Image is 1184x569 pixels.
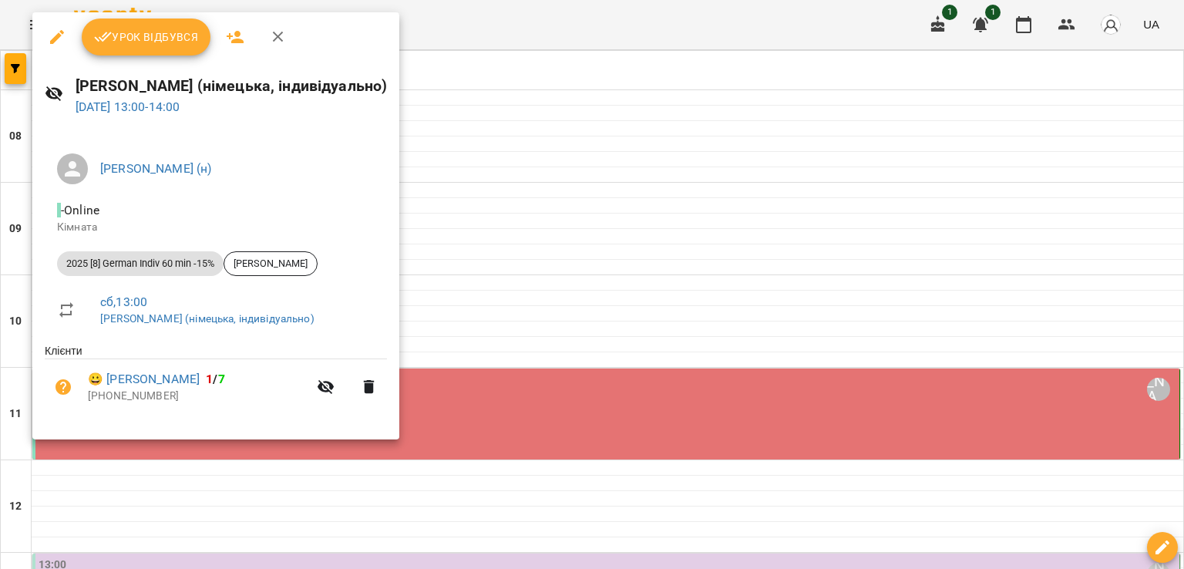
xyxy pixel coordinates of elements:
a: сб , 13:00 [100,295,147,309]
a: 😀 [PERSON_NAME] [88,370,200,389]
p: [PHONE_NUMBER] [88,389,308,404]
p: Кімната [57,220,375,235]
span: [PERSON_NAME] [224,257,317,271]
button: Урок відбувся [82,19,211,56]
ul: Клієнти [45,343,387,420]
span: 1 [206,372,213,386]
span: 2025 [8] German Indiv 60 min -15% [57,257,224,271]
h6: [PERSON_NAME] (німецька, індивідуально) [76,74,388,98]
div: [PERSON_NAME] [224,251,318,276]
span: 7 [218,372,225,386]
a: [PERSON_NAME] (н) [100,161,212,176]
span: Урок відбувся [94,28,199,46]
b: / [206,372,224,386]
a: [PERSON_NAME] (німецька, індивідуально) [100,312,314,325]
a: [DATE] 13:00-14:00 [76,99,180,114]
button: Візит ще не сплачено. Додати оплату? [45,369,82,406]
span: - Online [57,203,103,217]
